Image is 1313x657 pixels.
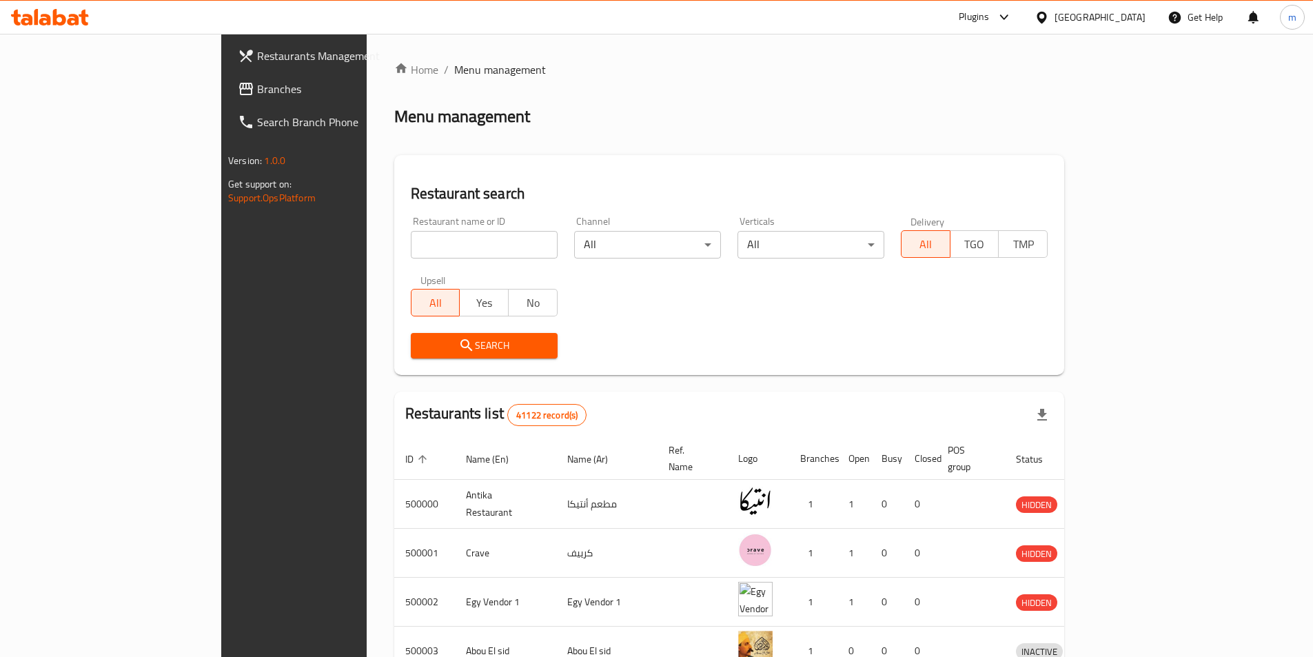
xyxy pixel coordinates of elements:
[508,409,586,422] span: 41122 record(s)
[227,39,440,72] a: Restaurants Management
[727,438,789,480] th: Logo
[228,152,262,170] span: Version:
[738,582,773,616] img: Egy Vendor 1
[789,438,837,480] th: Branches
[444,61,449,78] li: /
[411,183,1048,204] h2: Restaurant search
[669,442,711,475] span: Ref. Name
[1026,398,1059,432] div: Export file
[998,230,1048,258] button: TMP
[837,578,871,627] td: 1
[837,529,871,578] td: 1
[227,72,440,105] a: Branches
[907,234,945,254] span: All
[257,114,429,130] span: Search Branch Phone
[411,333,558,358] button: Search
[1016,545,1057,562] div: HIDDEN
[228,189,316,207] a: Support.OpsPlatform
[405,451,431,467] span: ID
[455,529,556,578] td: Crave
[1016,546,1057,562] span: HIDDEN
[454,61,546,78] span: Menu management
[789,578,837,627] td: 1
[507,404,587,426] div: Total records count
[514,293,552,313] span: No
[738,533,773,567] img: Crave
[1016,595,1057,611] span: HIDDEN
[1016,496,1057,513] div: HIDDEN
[556,529,658,578] td: كرييف
[465,293,503,313] span: Yes
[959,9,989,26] div: Plugins
[459,289,509,316] button: Yes
[904,529,937,578] td: 0
[466,451,527,467] span: Name (En)
[904,438,937,480] th: Closed
[948,442,988,475] span: POS group
[508,289,558,316] button: No
[264,152,285,170] span: 1.0.0
[422,337,547,354] span: Search
[1288,10,1296,25] span: m
[789,529,837,578] td: 1
[257,48,429,64] span: Restaurants Management
[567,451,626,467] span: Name (Ar)
[411,231,558,259] input: Search for restaurant name or ID..
[910,216,945,226] label: Delivery
[417,293,455,313] span: All
[837,438,871,480] th: Open
[257,81,429,97] span: Branches
[574,231,721,259] div: All
[904,480,937,529] td: 0
[737,231,884,259] div: All
[394,61,1064,78] nav: breadcrumb
[1016,497,1057,513] span: HIDDEN
[1016,594,1057,611] div: HIDDEN
[420,275,446,285] label: Upsell
[904,578,937,627] td: 0
[789,480,837,529] td: 1
[556,480,658,529] td: مطعم أنتيكا
[1004,234,1042,254] span: TMP
[227,105,440,139] a: Search Branch Phone
[455,578,556,627] td: Egy Vendor 1
[394,105,530,128] h2: Menu management
[956,234,994,254] span: TGO
[738,484,773,518] img: Antika Restaurant
[901,230,950,258] button: All
[1016,451,1061,467] span: Status
[556,578,658,627] td: Egy Vendor 1
[405,403,587,426] h2: Restaurants list
[228,175,292,193] span: Get support on:
[455,480,556,529] td: Antika Restaurant
[411,289,460,316] button: All
[950,230,999,258] button: TGO
[871,480,904,529] td: 0
[1055,10,1146,25] div: [GEOGRAPHIC_DATA]
[837,480,871,529] td: 1
[871,438,904,480] th: Busy
[871,578,904,627] td: 0
[871,529,904,578] td: 0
